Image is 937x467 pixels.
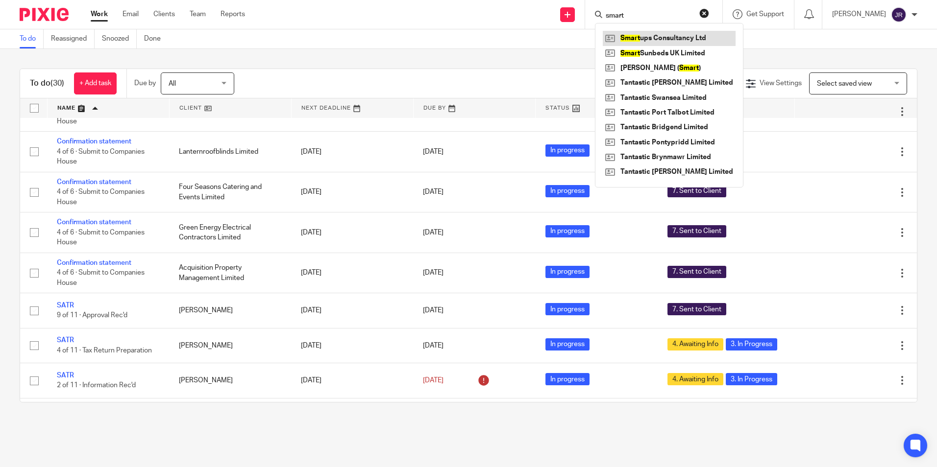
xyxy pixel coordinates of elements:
span: 7. Sent to Client [667,303,726,315]
span: 4 of 11 · Tax Return Preparation [57,347,152,354]
span: 4. Awaiting Info [667,338,723,350]
span: In progress [545,225,590,237]
td: [DATE] [291,253,413,293]
a: SATR [57,302,74,309]
a: Reports [221,9,245,19]
span: 4. Awaiting Info [667,373,723,385]
span: [DATE] [423,148,444,155]
span: In progress [545,373,590,385]
a: Confirmation statement [57,138,131,145]
a: To do [20,29,44,48]
td: [DATE] [291,172,413,212]
a: Email [123,9,139,19]
td: [DATE] [291,363,413,398]
span: 4 of 6 · Submit to Companies House [57,148,145,165]
td: [DATE] [291,293,413,328]
span: 4 of 6 · Submit to Companies House [57,229,145,246]
td: Green Energy Electrical Contractors Limited [169,212,291,253]
span: [DATE] [423,189,444,196]
td: [PERSON_NAME] [169,293,291,328]
td: [PERSON_NAME] [169,328,291,363]
span: 4 of 6 · Submit to Companies House [57,269,145,286]
p: [PERSON_NAME] [832,9,886,19]
a: SATR [57,337,74,344]
td: Four Seasons Catering and Events Limited [169,172,291,212]
td: Acquisition Property Management Limited [169,253,291,293]
td: [PERSON_NAME] [169,398,291,433]
a: Confirmation statement [57,259,131,266]
span: 4 of 6 · Submit to Companies House [57,188,145,206]
img: Pixie [20,8,69,21]
a: Confirmation statement [57,179,131,186]
a: + Add task [74,72,117,94]
td: [PERSON_NAME] [169,363,291,398]
span: 2 of 11 · Information Rec'd [57,382,136,389]
span: In progress [545,338,590,350]
span: In progress [545,144,590,157]
span: In progress [545,185,590,197]
td: Lanternroofblinds Limited [169,132,291,172]
td: [DATE] [291,212,413,253]
button: Clear [699,8,709,18]
span: In progress [545,303,590,315]
span: 3. In Progress [726,373,777,385]
span: (30) [50,79,64,87]
a: SATR [57,372,74,379]
span: [DATE] [423,377,444,384]
span: In progress [545,266,590,278]
span: [DATE] [423,229,444,236]
a: Team [190,9,206,19]
td: [DATE] [291,132,413,172]
a: Done [144,29,168,48]
span: 9 of 11 · Approval Rec'd [57,312,127,319]
span: Select saved view [817,80,872,87]
span: All [169,80,176,87]
td: [DATE] [291,328,413,363]
span: [DATE] [423,269,444,276]
a: Work [91,9,108,19]
span: Get Support [746,11,784,18]
h1: To do [30,78,64,89]
img: svg%3E [891,7,907,23]
span: 3. In Progress [726,338,777,350]
input: Search [605,12,693,21]
a: Confirmation statement [57,219,131,226]
p: Due by [134,78,156,88]
td: [DATE] [291,398,413,433]
a: Reassigned [51,29,95,48]
span: [DATE] [423,342,444,349]
a: Clients [153,9,175,19]
span: [DATE] [423,307,444,314]
a: Snoozed [102,29,137,48]
span: 7. Sent to Client [667,266,726,278]
span: 7. Sent to Client [667,185,726,197]
span: 7. Sent to Client [667,225,726,237]
span: View Settings [760,80,802,87]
